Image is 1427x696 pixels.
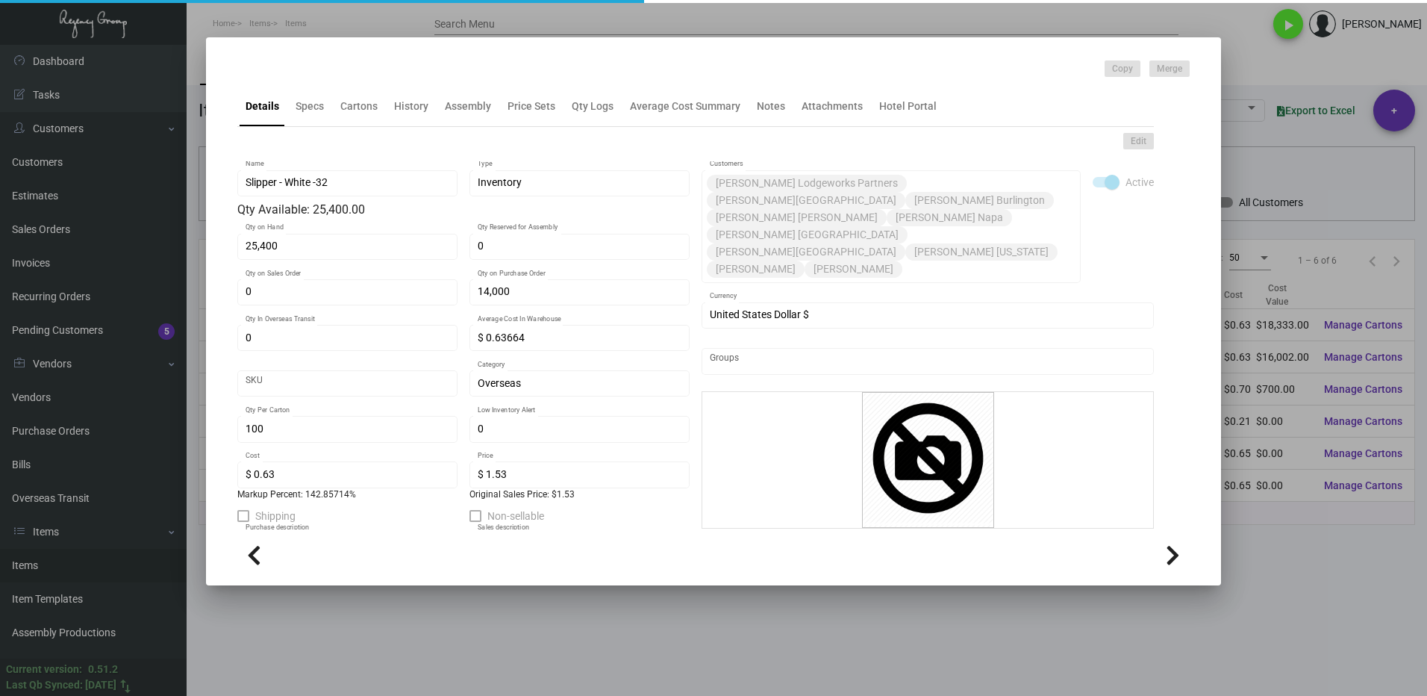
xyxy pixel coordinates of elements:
div: Qty Logs [572,99,613,114]
div: Qty Available: 25,400.00 [237,201,690,219]
div: Price Sets [508,99,555,114]
span: Non-sellable [487,507,544,525]
mat-chip: [PERSON_NAME] [805,261,902,278]
button: Merge [1149,60,1190,77]
mat-chip: [PERSON_NAME] Burlington [905,192,1054,209]
div: History [394,99,428,114]
mat-chip: [PERSON_NAME] [US_STATE] [905,243,1058,261]
span: Shipping [255,507,296,525]
input: Add new.. [710,355,1146,367]
mat-chip: [PERSON_NAME] [707,261,805,278]
button: Copy [1105,60,1140,77]
div: Details [246,99,279,114]
div: Notes [757,99,785,114]
span: Active [1125,173,1154,191]
div: Specs [296,99,324,114]
div: Average Cost Summary [630,99,740,114]
mat-chip: [PERSON_NAME] [PERSON_NAME] [707,209,887,226]
span: Merge [1157,63,1182,75]
input: Add new.. [905,264,1073,276]
span: Edit [1131,135,1146,148]
span: Copy [1112,63,1133,75]
div: 0.51.2 [88,662,118,677]
div: Hotel Portal [879,99,937,114]
div: Current version: [6,662,82,677]
button: Edit [1123,133,1154,149]
mat-chip: [PERSON_NAME][GEOGRAPHIC_DATA] [707,243,905,261]
div: Attachments [802,99,863,114]
mat-chip: [PERSON_NAME] Lodgeworks Partners [707,175,907,192]
div: Assembly [445,99,491,114]
mat-chip: [PERSON_NAME] Napa [887,209,1012,226]
mat-chip: [PERSON_NAME][GEOGRAPHIC_DATA] [707,192,905,209]
div: Cartons [340,99,378,114]
mat-chip: [PERSON_NAME] [GEOGRAPHIC_DATA] [707,226,908,243]
div: Last Qb Synced: [DATE] [6,677,116,693]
